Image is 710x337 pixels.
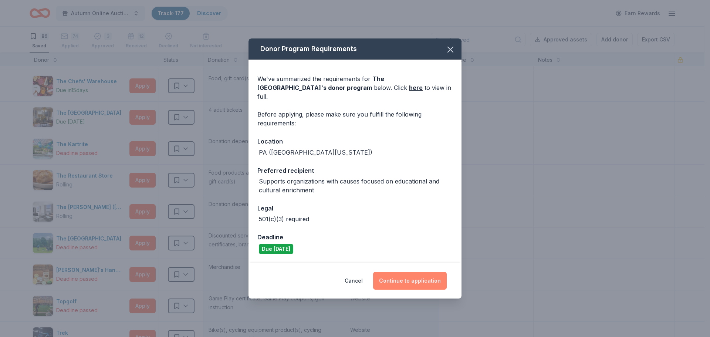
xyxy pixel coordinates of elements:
a: here [409,83,423,92]
div: Supports organizations with causes focused on educational and cultural enrichment [259,177,453,195]
div: Due [DATE] [259,244,293,254]
div: Before applying, please make sure you fulfill the following requirements: [257,110,453,128]
div: Preferred recipient [257,166,453,175]
div: Deadline [257,232,453,242]
button: Continue to application [373,272,447,290]
div: Donor Program Requirements [248,38,461,60]
div: Legal [257,203,453,213]
div: Location [257,137,453,146]
button: Cancel [345,272,363,290]
div: We've summarized the requirements for below. Click to view in full. [257,74,453,101]
div: 501(c)(3) required [259,215,309,223]
div: PA ([GEOGRAPHIC_DATA][US_STATE]) [259,148,372,157]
